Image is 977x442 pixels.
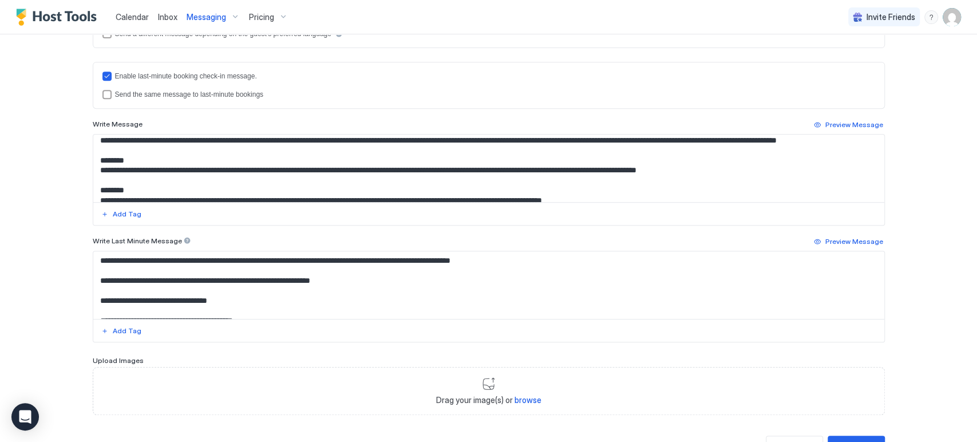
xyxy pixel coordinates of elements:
[100,324,143,338] button: Add Tag
[93,251,884,319] textarea: Input Field
[867,12,915,22] span: Invite Friends
[102,90,875,99] div: lastMinuteMessageIsTheSame
[93,120,143,128] span: Write Message
[249,12,274,22] span: Pricing
[93,236,182,245] span: Write Last Minute Message
[812,235,885,248] button: Preview Message
[825,120,883,130] div: Preview Message
[812,118,885,132] button: Preview Message
[158,12,177,22] span: Inbox
[187,12,226,22] span: Messaging
[943,8,961,26] div: User profile
[113,326,141,336] div: Add Tag
[116,12,149,22] span: Calendar
[825,236,883,247] div: Preview Message
[158,11,177,23] a: Inbox
[16,9,102,26] a: Host Tools Logo
[436,395,541,405] span: Drag your image(s) or
[924,10,938,24] div: menu
[115,72,257,80] div: Enable last-minute booking check-in message.
[100,207,143,221] button: Add Tag
[102,72,875,81] div: lastMinuteMessageEnabled
[93,135,884,202] textarea: Input Field
[515,395,541,405] span: browse
[113,209,141,219] div: Add Tag
[93,356,144,365] span: Upload Images
[11,403,39,431] div: Open Intercom Messenger
[115,90,263,98] div: Send the same message to last-minute bookings
[116,11,149,23] a: Calendar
